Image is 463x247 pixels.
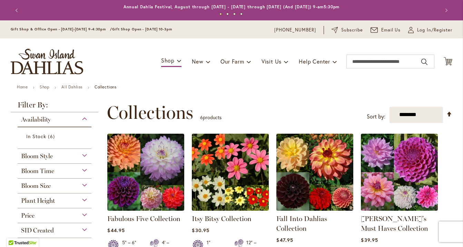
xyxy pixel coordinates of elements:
span: Bloom Time [21,167,54,175]
span: Price [21,212,35,219]
strong: Filter By: [11,101,98,112]
a: Fall Into Dahlias Collection [276,206,353,212]
a: Home [17,84,28,89]
a: Fabulous Five Collection [107,206,184,212]
a: Itsy Bitsy Collection [192,206,269,212]
span: Log In/Register [417,27,452,34]
button: 1 of 4 [219,13,222,15]
span: Shop [161,57,175,64]
span: Our Farm [220,58,244,65]
iframe: Launch Accessibility Center [5,222,24,242]
span: $39.95 [361,237,378,243]
label: Sort by: [367,110,385,123]
span: New [192,58,203,65]
span: Subscribe [341,27,363,34]
span: $47.95 [276,237,293,243]
span: Bloom Style [21,152,53,160]
img: Itsy Bitsy Collection [192,134,269,211]
span: Plant Height [21,197,55,205]
a: Subscribe [332,27,363,34]
button: Next [439,3,452,17]
a: Itsy Bitsy Collection [192,215,252,223]
span: 6 [48,133,56,140]
a: Fall Into Dahlias Collection [276,215,327,232]
a: Email Us [371,27,401,34]
span: SID Created [21,227,54,234]
button: Previous [11,3,24,17]
span: Collections [107,102,193,123]
span: $30.95 [192,227,209,234]
a: Shop [40,84,49,89]
a: Annual Dahlia Festival, August through [DATE] - [DATE] through [DATE] (And [DATE]) 9-am5:30pm [124,4,340,9]
span: Availability [21,116,51,123]
a: In Stock 6 [26,133,85,140]
a: Heather's Must Haves Collection [361,206,438,212]
a: store logo [11,49,83,74]
button: 4 of 4 [240,13,243,15]
img: Heather's Must Haves Collection [361,134,438,211]
p: products [200,112,221,123]
span: 6 [200,114,203,121]
button: 2 of 4 [226,13,229,15]
span: Visit Us [262,58,282,65]
span: Gift Shop Open - [DATE] 10-3pm [112,27,172,31]
strong: Collections [95,84,117,89]
span: In Stock [26,133,46,140]
button: 3 of 4 [233,13,236,15]
span: Gift Shop & Office Open - [DATE]-[DATE] 9-4:30pm / [11,27,112,31]
img: Fall Into Dahlias Collection [276,134,353,211]
a: [PHONE_NUMBER] [274,27,316,34]
span: Help Center [299,58,330,65]
a: [PERSON_NAME]'s Must Haves Collection [361,215,428,232]
span: $44.95 [107,227,125,234]
span: Bloom Size [21,182,51,190]
span: Email Us [381,27,401,34]
a: Fabulous Five Collection [107,215,180,223]
a: All Dahlias [61,84,82,89]
a: Log In/Register [408,27,452,34]
img: Fabulous Five Collection [107,134,184,211]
